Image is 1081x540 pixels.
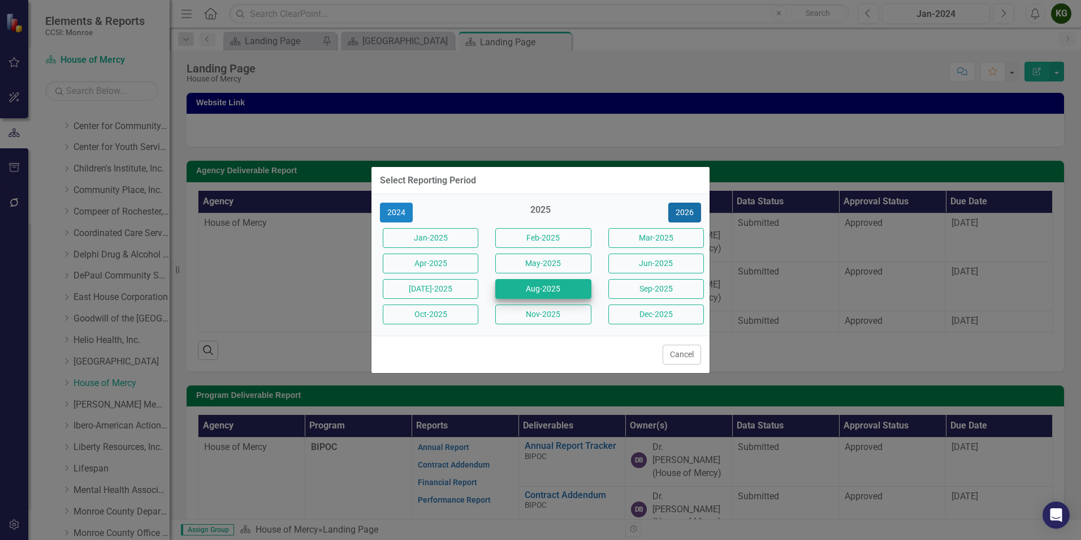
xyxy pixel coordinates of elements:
button: Apr-2025 [383,254,478,273]
button: Aug-2025 [495,279,591,299]
div: Open Intercom Messenger [1043,502,1070,529]
button: May-2025 [495,254,591,273]
button: Nov-2025 [495,305,591,324]
div: 2025 [492,204,588,222]
button: Dec-2025 [608,305,704,324]
button: [DATE]-2025 [383,279,478,299]
button: Jan-2025 [383,228,478,248]
button: Oct-2025 [383,305,478,324]
button: 2026 [668,203,701,222]
button: Cancel [663,345,701,365]
button: 2024 [380,203,413,222]
button: Mar-2025 [608,228,704,248]
button: Sep-2025 [608,279,704,299]
div: Select Reporting Period [380,175,476,186]
button: Jun-2025 [608,254,704,273]
button: Feb-2025 [495,228,591,248]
